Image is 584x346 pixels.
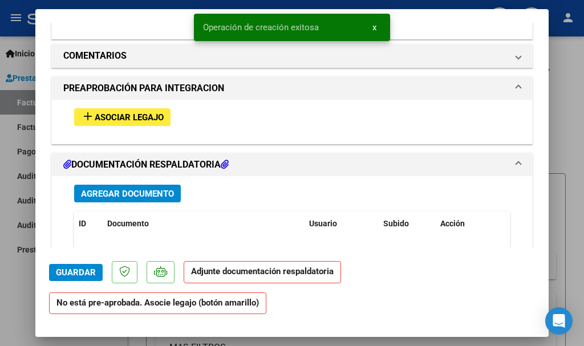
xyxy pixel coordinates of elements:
[74,211,103,236] datatable-header-cell: ID
[440,219,465,228] span: Acción
[363,17,386,38] button: x
[81,109,95,123] mat-icon: add
[309,219,337,228] span: Usuario
[63,49,127,63] h1: COMENTARIOS
[372,22,376,32] span: x
[52,77,532,100] mat-expansion-panel-header: PREAPROBACIÓN PARA INTEGRACION
[81,189,174,199] span: Agregar Documento
[79,219,86,228] span: ID
[52,100,532,144] div: PREAPROBACIÓN PARA INTEGRACION
[95,112,164,123] span: Asociar Legajo
[52,44,532,67] mat-expansion-panel-header: COMENTARIOS
[74,185,181,202] button: Agregar Documento
[203,22,319,33] span: Operación de creación exitosa
[52,153,532,176] mat-expansion-panel-header: DOCUMENTACIÓN RESPALDATORIA
[436,211,493,236] datatable-header-cell: Acción
[305,211,379,236] datatable-header-cell: Usuario
[107,219,149,228] span: Documento
[63,82,224,95] h1: PREAPROBACIÓN PARA INTEGRACION
[74,108,171,126] button: Asociar Legajo
[383,219,409,228] span: Subido
[49,292,266,315] strong: No está pre-aprobada. Asocie legajo (botón amarillo)
[103,211,305,236] datatable-header-cell: Documento
[49,264,103,281] button: Guardar
[379,211,436,236] datatable-header-cell: Subido
[63,158,229,172] h1: DOCUMENTACIÓN RESPALDATORIA
[191,266,334,276] strong: Adjunte documentación respaldatoria
[545,307,573,335] div: Open Intercom Messenger
[56,267,96,278] span: Guardar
